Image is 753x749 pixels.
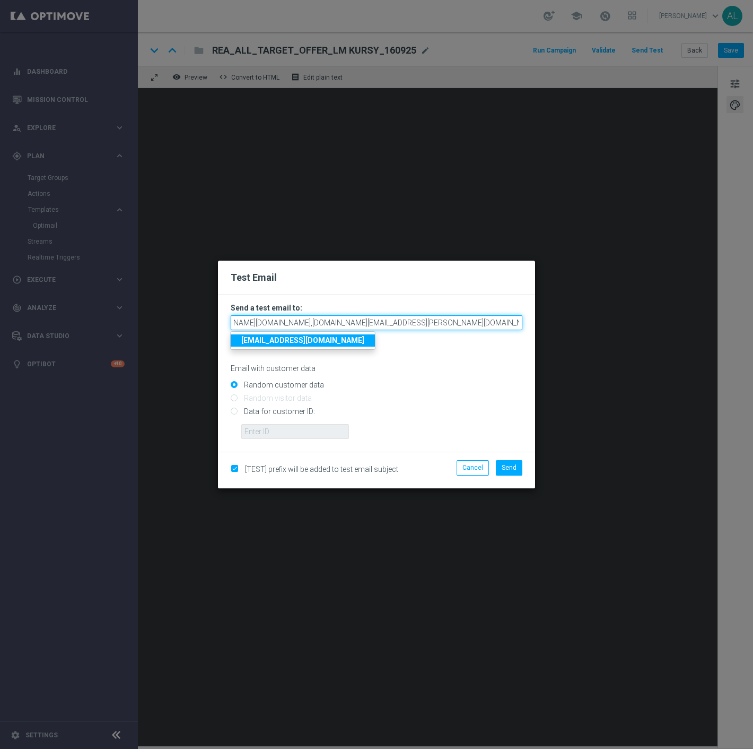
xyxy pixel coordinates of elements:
a: [EMAIL_ADDRESS][DOMAIN_NAME] [231,334,375,347]
button: Send [496,460,522,475]
label: Random customer data [241,380,324,390]
p: Email with customer data [231,364,522,373]
p: Separate multiple addresses with commas [231,333,522,342]
strong: [EMAIL_ADDRESS][DOMAIN_NAME] [241,336,364,345]
span: [TEST] prefix will be added to test email subject [245,465,398,473]
button: Cancel [457,460,489,475]
input: Enter ID [241,424,349,439]
span: Send [502,464,516,471]
h2: Test Email [231,271,522,284]
h3: Send a test email to: [231,303,522,313]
